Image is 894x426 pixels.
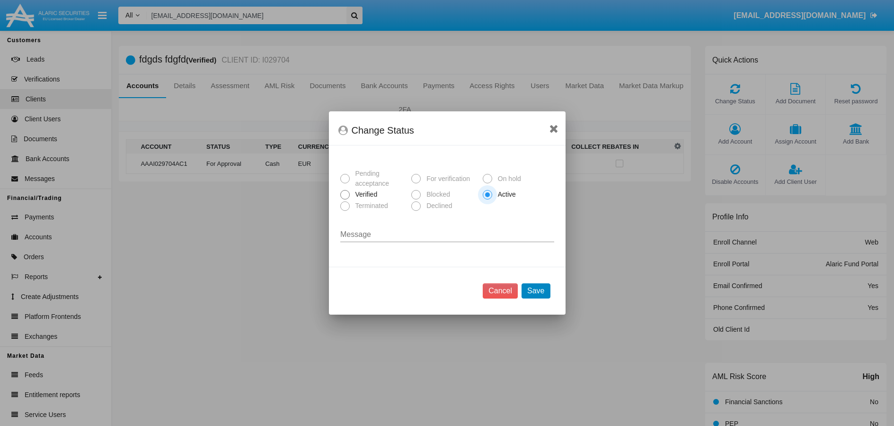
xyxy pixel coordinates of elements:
[483,283,518,299] button: Cancel
[338,123,556,138] div: Change Status
[421,174,472,184] span: For verification
[421,190,452,199] span: Blocked
[421,201,454,211] span: Declined
[492,190,518,199] span: Active
[492,174,523,184] span: On hold
[350,169,408,189] span: Pending acceptance
[350,190,380,199] span: Verified
[522,283,550,299] button: Save
[350,201,390,211] span: Terminated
